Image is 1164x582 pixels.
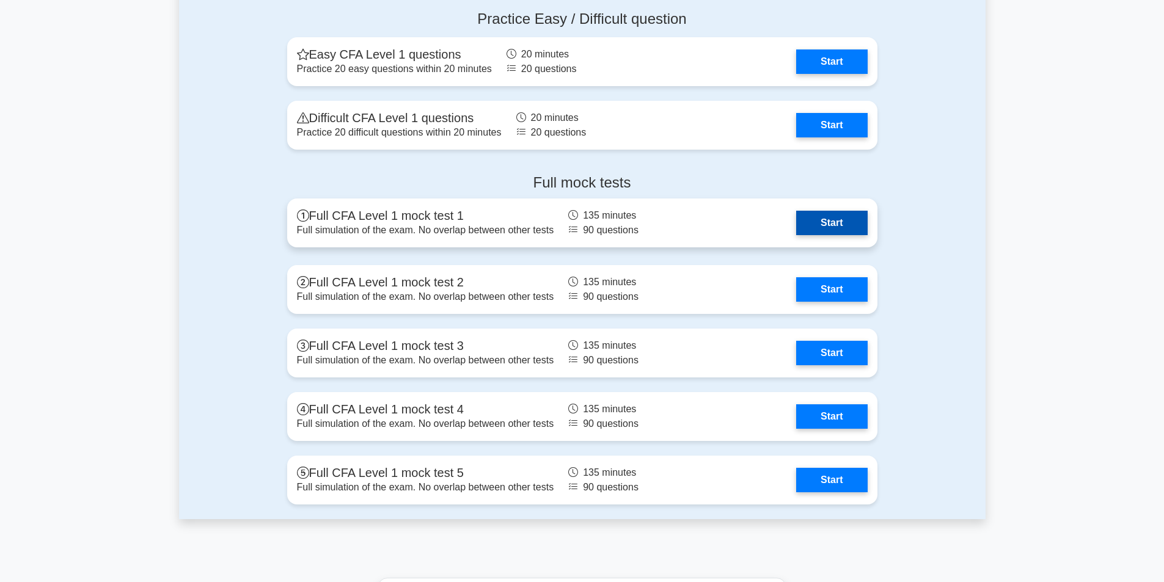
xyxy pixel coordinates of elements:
[796,277,867,302] a: Start
[796,404,867,429] a: Start
[796,341,867,365] a: Start
[287,10,877,28] h4: Practice Easy / Difficult question
[287,174,877,192] h4: Full mock tests
[796,468,867,492] a: Start
[796,113,867,137] a: Start
[796,49,867,74] a: Start
[796,211,867,235] a: Start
